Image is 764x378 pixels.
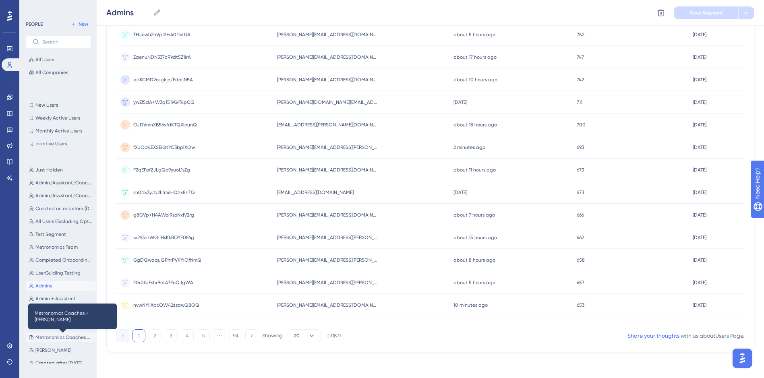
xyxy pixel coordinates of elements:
span: 700 [577,122,586,128]
button: Just Haiden [26,165,96,175]
span: F0r0fbFshrBct47EeQJgWA [133,279,193,286]
button: Created on or before [DATE] [26,204,96,213]
span: [PERSON_NAME][EMAIL_ADDRESS][DOMAIN_NAME] [277,76,378,83]
button: Save Segment [674,6,738,19]
time: [DATE] [693,77,706,83]
button: Metronomics Coaches + [PERSON_NAME] [26,333,96,342]
span: ZaenuNDN337cRVdt5Z1irA [133,54,191,60]
span: [PERSON_NAME] [35,347,71,353]
span: Metronomics Coaches + [PERSON_NAME] [35,334,93,341]
span: [PERSON_NAME][EMAIL_ADDRESS][DOMAIN_NAME] [277,31,378,38]
time: [DATE] [693,32,706,37]
button: Test Segment [26,229,96,239]
button: All Companies [26,68,91,77]
a: Share your thoughts [627,333,679,339]
span: 711 [577,99,582,105]
time: [DATE] [693,54,706,60]
span: 673 [577,167,584,173]
span: 693 [577,144,584,151]
time: about 15 hours ago [453,235,497,240]
span: New [79,21,88,27]
button: Admin + Assistant [26,294,96,304]
time: [DATE] [693,145,706,150]
span: [PERSON_NAME][EMAIL_ADDRESS][PERSON_NAME][DOMAIN_NAME] [277,144,378,151]
div: with us about Users Page . [627,331,744,341]
button: Inactive Users [26,139,91,149]
time: 10 minutes ago [453,302,488,308]
time: about 7 hours ago [453,212,495,218]
button: 3 [165,329,178,342]
button: 5 [197,329,210,342]
span: Admins [35,283,52,289]
button: UserGuiding Testing [26,268,96,278]
span: 673 [577,189,584,196]
span: [PERSON_NAME][DOMAIN_NAME][EMAIL_ADDRESS][PERSON_NAME][DOMAIN_NAME] [277,99,378,105]
button: 94 [229,329,242,342]
button: 2 [149,329,161,342]
span: Weekly Active Users [35,115,80,121]
button: Created after [DATE] [26,358,96,368]
time: about 5 hours ago [453,32,495,37]
time: about 11 hours ago [453,167,496,173]
span: New Users [35,102,58,108]
button: All Users (Excluding Opted out) [26,217,96,226]
time: [DATE] [693,212,706,218]
span: 666 [577,212,584,218]
span: adKCMD2rpgkjo/FdoIjN5A [133,76,193,83]
time: about 18 hours ago [453,122,497,128]
span: OJDVmnXB56vfdKTQXlounQ [133,122,197,128]
time: [DATE] [693,302,706,308]
time: about 10 hours ago [453,77,497,83]
span: Admin/Assistant/Coach created after [DATE] [35,180,93,186]
span: Completed Onboarding Checklist [35,257,93,263]
span: [PERSON_NAME][EMAIL_ADDRESS][PERSON_NAME][DOMAIN_NAME] [277,234,378,241]
button: Execute Guides Completed [26,307,96,316]
div: PEOPLE [26,21,43,27]
button: Admins [26,281,96,291]
input: Segment Name [106,7,150,18]
span: Test Segment [35,231,66,238]
span: F2qEFof2JLgQo9yuoL1sZg [133,167,190,173]
span: g8GVp+H4AWoiRsoNxIV2rg [133,212,194,218]
span: 747 [577,54,584,60]
span: fXJOd4EXSEiQtYC3bplXOw [133,144,195,151]
button: Metronomics Team [26,242,96,252]
span: Created after [DATE] [35,360,82,366]
time: about 5 hours ago [453,280,495,285]
span: UserGuiding Testing [35,270,81,276]
time: [DATE] [693,99,706,105]
time: 2 minutes ago [453,145,485,150]
span: 662 [577,234,584,241]
span: All Users (Excluding Opted out) [35,218,93,225]
span: Need Help? [19,2,50,12]
span: [PERSON_NAME][EMAIL_ADDRESS][DOMAIN_NAME] [277,212,378,218]
iframe: UserGuiding AI Assistant Launcher [730,346,754,370]
button: 4 [181,329,194,342]
time: about 8 hours ago [453,257,495,263]
span: All Companies [35,69,68,76]
button: ⋯ [213,329,226,342]
time: [DATE] [693,257,706,263]
time: about 17 hours ago [453,54,497,60]
input: Search [42,39,84,45]
time: [DATE] [693,167,706,173]
button: New Users [26,100,91,110]
span: Just Haiden [35,167,63,173]
span: Inactive Users [35,140,67,147]
span: 20 [294,333,300,339]
span: [PERSON_NAME][EMAIL_ADDRESS][DOMAIN_NAME] [277,54,378,60]
span: 658 [577,257,585,263]
span: Admin + Assistant [35,295,76,302]
time: [DATE] [693,280,706,285]
button: Completed Onboarding Checklist [26,255,96,265]
span: Monthly Active Users [35,128,82,134]
span: Created on or before [DATE] [35,205,93,212]
time: [DATE] [693,190,706,195]
span: All Users [35,56,54,63]
span: sn0Nx3y/b2Lfm6HQhx8nTQ [133,189,195,196]
time: [DATE] [453,190,467,195]
time: [DATE] [693,122,706,128]
span: GgDQwdquQPhrPVKYlOfNmQ [133,257,201,263]
span: nvwNYIiXb6OW42zsawQ8OQ [133,302,199,308]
